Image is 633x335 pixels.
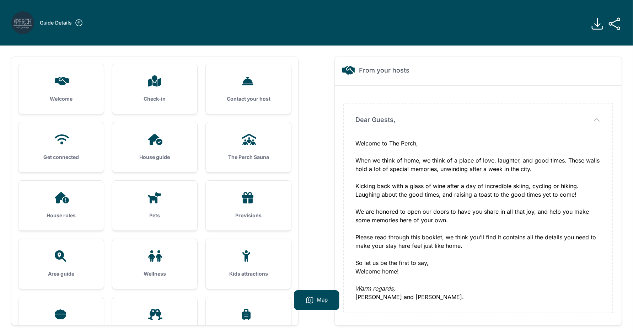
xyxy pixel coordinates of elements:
[355,115,601,125] button: Dear Guests,
[217,95,280,102] h3: Contact your host
[30,154,92,161] h3: Get connected
[359,65,409,75] h2: From your hosts
[30,270,92,277] h3: Area guide
[30,95,92,102] h3: Welcome
[124,212,186,219] h3: Pets
[124,270,186,277] h3: Wellness
[40,19,72,26] h3: Guide Details
[18,64,104,114] a: Welcome
[217,212,280,219] h3: Provisions
[18,239,104,289] a: Area guide
[217,154,280,161] h3: The Perch Sauna
[124,154,186,161] h3: House guide
[317,296,328,304] p: Map
[112,122,198,172] a: House guide
[355,285,395,292] em: Warm regards,
[30,212,92,219] h3: House rules
[206,239,291,289] a: Kids attractions
[112,181,198,230] a: Pets
[217,270,280,277] h3: Kids attractions
[112,64,198,114] a: Check-in
[206,181,291,230] a: Provisions
[355,115,395,125] span: Dear Guests,
[11,11,34,34] img: lbscve6jyqy4usxktyb5b1icebv1
[18,181,104,230] a: House rules
[124,95,186,102] h3: Check-in
[355,139,601,301] div: Welcome to The Perch, When we think of home, we think of a place of love, laughter, and good time...
[112,239,198,289] a: Wellness
[18,122,104,172] a: Get connected
[206,64,291,114] a: Contact your host
[206,122,291,172] a: The Perch Sauna
[40,18,83,27] a: Guide Details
